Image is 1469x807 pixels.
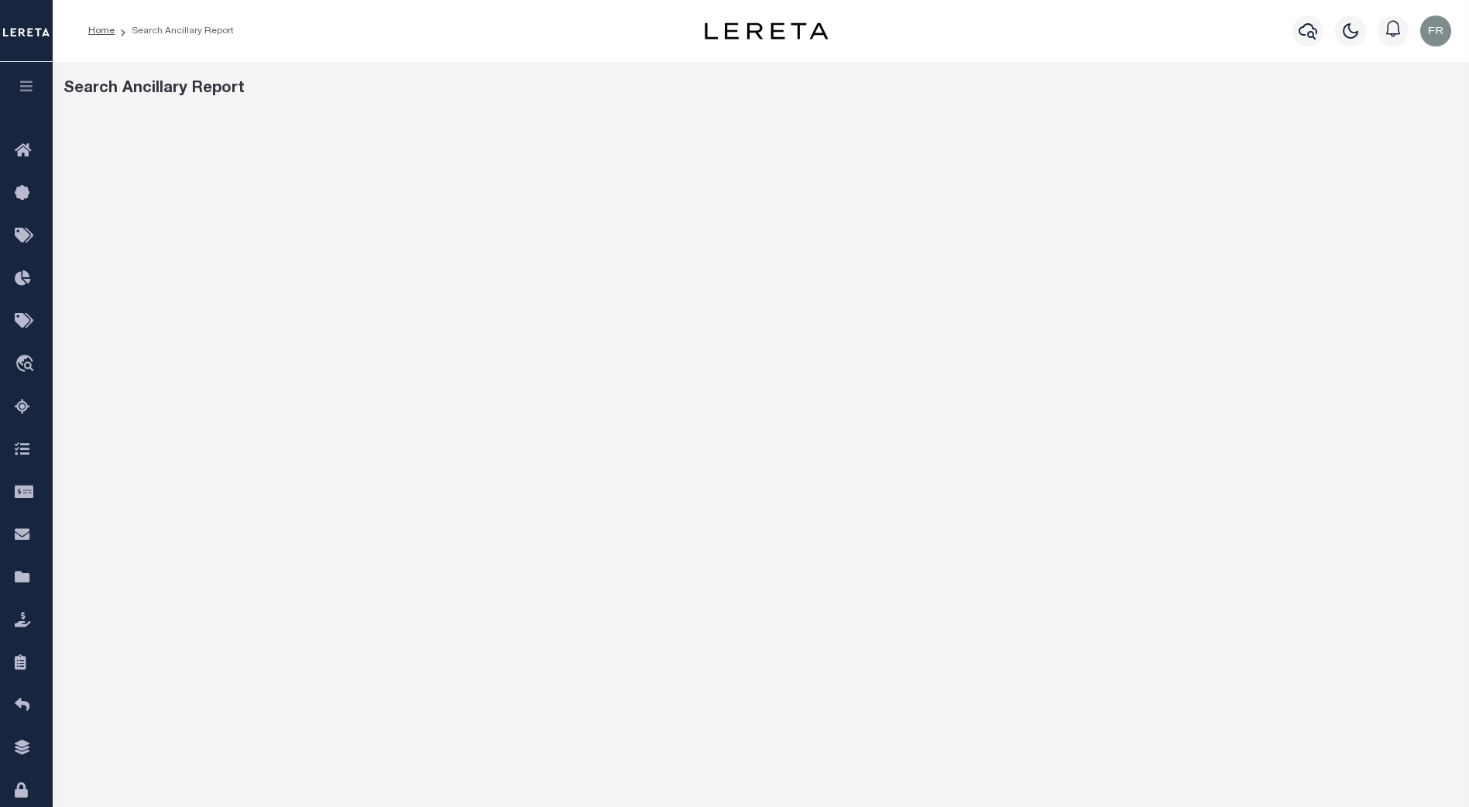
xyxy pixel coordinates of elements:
li: Search Ancillary Report [115,24,234,38]
a: Home [88,26,115,36]
div: Search Ancillary Report [63,77,1459,101]
img: logo-dark.svg [705,22,829,39]
img: svg+xml;base64,PHN2ZyB4bWxucz0iaHR0cDovL3d3dy53My5vcmcvMjAwMC9zdmciIHBvaW50ZXItZXZlbnRzPSJub25lIi... [1420,15,1451,46]
i: travel_explore [15,355,39,375]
